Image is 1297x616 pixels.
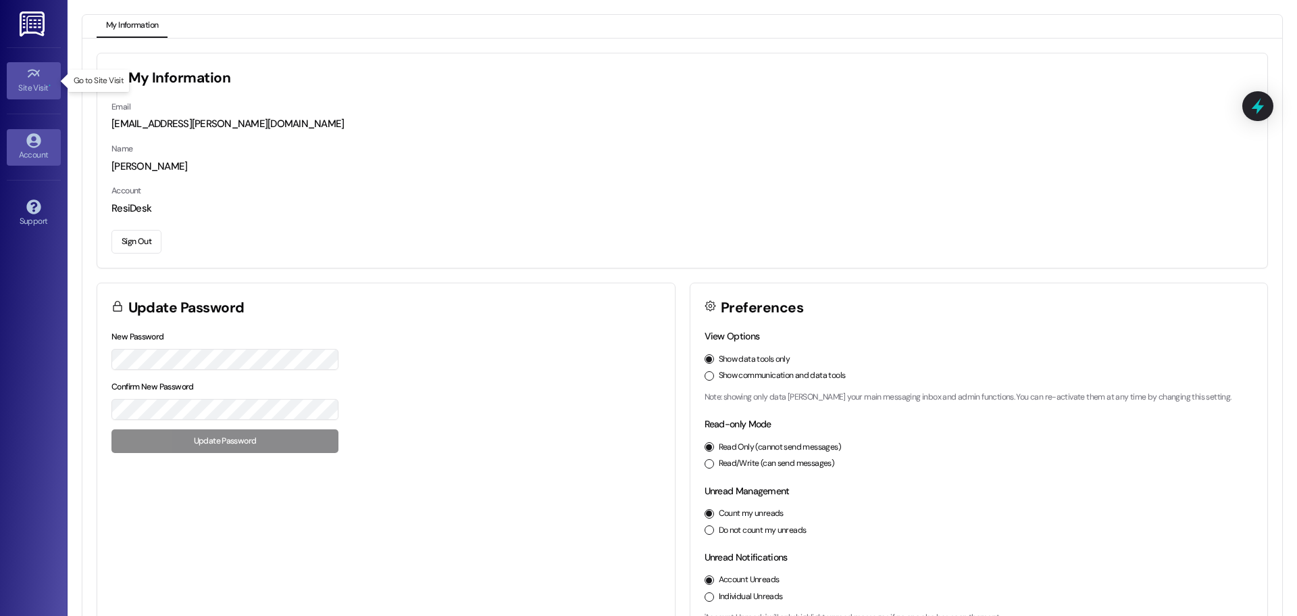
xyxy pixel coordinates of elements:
label: Show communication and data tools [719,370,846,382]
label: Name [111,143,133,154]
h3: My Information [128,71,231,85]
p: Go to Site Visit [74,75,124,87]
img: ResiDesk Logo [20,11,47,37]
a: Site Visit • [7,62,61,99]
label: Unread Notifications [705,551,788,563]
label: Confirm New Password [111,381,194,392]
div: [EMAIL_ADDRESS][PERSON_NAME][DOMAIN_NAME] [111,117,1253,131]
p: Note: showing only data [PERSON_NAME] your main messaging inbox and admin functions. You can re-a... [705,392,1254,404]
label: Read/Write (can send messages) [719,458,835,470]
a: Account [7,129,61,166]
span: • [49,81,51,91]
label: Do not count my unreads [719,525,807,537]
label: View Options [705,330,760,342]
div: ResiDesk [111,202,1253,216]
button: My Information [97,15,168,38]
a: Support [7,195,61,232]
h3: Update Password [128,301,245,315]
label: Individual Unreads [719,591,783,603]
label: Account [111,185,141,196]
label: Read-only Mode [705,418,771,430]
label: Show data tools only [719,354,790,366]
label: Count my unreads [719,508,784,520]
label: Unread Management [705,485,790,497]
label: Read Only (cannot send messages) [719,442,841,454]
label: Account Unreads [719,574,780,586]
button: Sign Out [111,230,161,254]
h3: Preferences [721,301,803,315]
label: Email [111,101,130,112]
label: New Password [111,331,164,342]
div: [PERSON_NAME] [111,160,1253,174]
